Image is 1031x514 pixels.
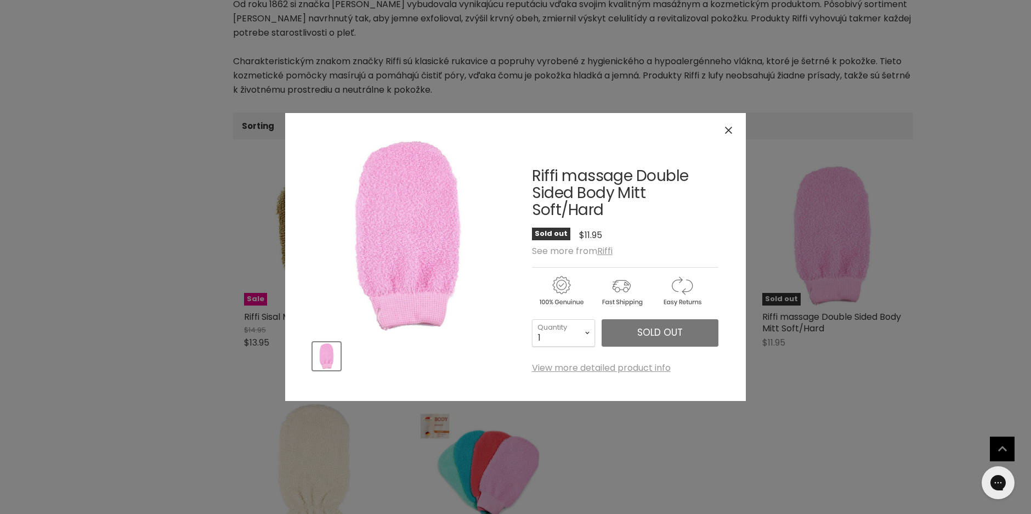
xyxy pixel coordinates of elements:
div: Riffi massage Double Sided Body Mitt Soft/Hard image. Click or Scroll to Zoom. [313,140,503,331]
a: Riffi massage Double Sided Body Mitt Soft/Hard [532,165,689,221]
img: returns.gif [653,274,711,308]
div: Product thumbnails [311,339,505,370]
button: Sold out [602,319,718,347]
iframe: Živý chatovací messenger Gorgias [976,462,1020,503]
button: Riffi massage Double Sided Body Mitt Soft/Hard [313,342,341,370]
span: See more from [532,245,613,257]
img: Riffi massage Double Sided Body Mitt Soft/Hard [313,140,503,331]
span: Sold out [637,326,683,339]
img: shipping.gif [592,274,650,308]
img: Riffi massage Double Sided Body Mitt Soft/Hard [314,343,339,369]
img: genuine.gif [532,274,590,308]
a: Riffi [597,245,613,257]
select: Quantity [532,319,595,347]
span: Sold out [532,228,570,240]
span: $11.95 [579,229,602,241]
button: Zatvoriť [717,118,740,142]
a: View more detailed product info [532,363,671,373]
